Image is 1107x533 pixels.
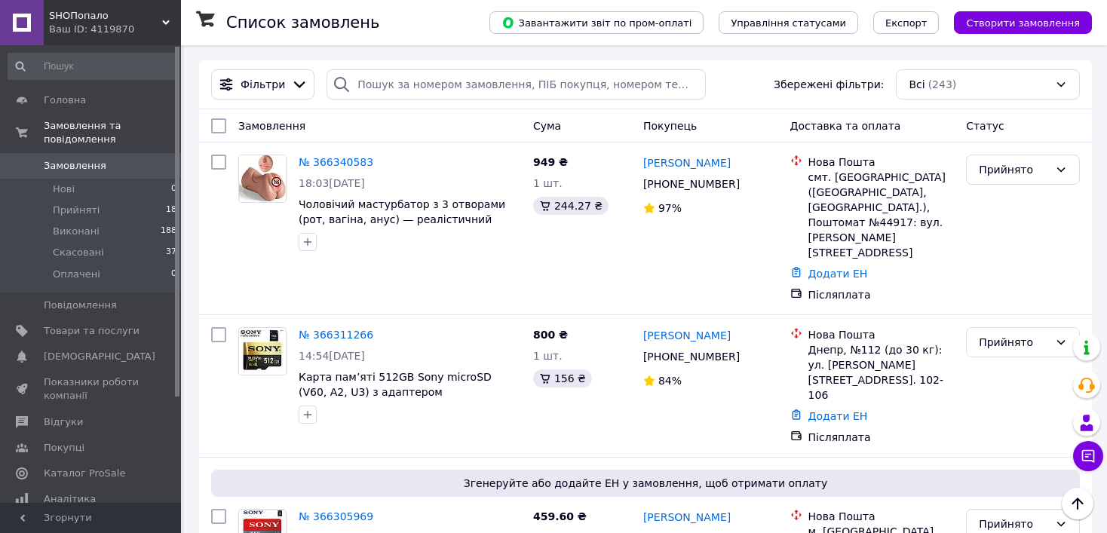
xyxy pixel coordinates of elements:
span: Показники роботи компанії [44,375,140,403]
span: 18 [166,204,176,217]
a: № 366305969 [299,510,373,522]
span: Скасовані [53,246,104,259]
img: Фото товару [239,329,286,375]
a: Чоловічий мастурбатор з 3 отворами (рот, вагіна, анус) — реалістичний дизайн, м’які текстури [299,198,505,240]
span: Управління статусами [731,17,846,29]
button: Створити замовлення [954,11,1092,34]
a: Карта пам’яті 512GB Sony microSD (V60, A2, U3) з адаптером [299,371,492,398]
div: Нова Пошта [808,509,955,524]
span: Нові [53,182,75,196]
span: 800 ₴ [533,329,568,341]
span: Cума [533,120,561,132]
span: Створити замовлення [966,17,1080,29]
span: Головна [44,93,86,107]
a: [PERSON_NAME] [643,328,731,343]
span: Каталог ProSale [44,467,125,480]
span: Збережені фільтри: [774,77,884,92]
span: Статус [966,120,1004,132]
span: 1 шт. [533,177,563,189]
button: Наверх [1062,488,1093,519]
span: Оплачені [53,268,100,281]
span: 14:54[DATE] [299,350,365,362]
div: Післяплата [808,287,955,302]
span: 0 [171,268,176,281]
span: 18:03[DATE] [299,177,365,189]
input: Пошук [8,53,178,80]
span: Замовлення та повідомлення [44,119,181,146]
span: 97% [658,202,682,214]
span: Повідомлення [44,299,117,312]
button: Експорт [873,11,940,34]
span: SHOПопало [49,9,162,23]
span: 188 [161,225,176,238]
a: № 366311266 [299,329,373,341]
div: Нова Пошта [808,327,955,342]
img: Фото товару [239,155,286,201]
a: Створити замовлення [939,16,1092,28]
span: Доставка та оплата [790,120,901,132]
span: (243) [928,78,957,90]
span: Покупці [44,441,84,455]
a: № 366340583 [299,156,373,168]
button: Чат з покупцем [1073,441,1103,471]
div: Нова Пошта [808,155,955,170]
span: Згенеруйте або додайте ЕН у замовлення, щоб отримати оплату [217,476,1074,491]
span: 37 [166,246,176,259]
span: Відгуки [44,415,83,429]
input: Пошук за номером замовлення, ПІБ покупця, номером телефону, Email, номером накладної [327,69,706,100]
div: 156 ₴ [533,369,592,387]
span: Фільтри [241,77,285,92]
span: [DEMOGRAPHIC_DATA] [44,350,155,363]
div: Ваш ID: 4119870 [49,23,181,36]
span: Виконані [53,225,100,238]
span: 1 шт. [533,350,563,362]
span: Замовлення [238,120,305,132]
span: Аналітика [44,492,96,506]
a: [PERSON_NAME] [643,155,731,170]
div: Прийнято [979,516,1049,532]
button: Управління статусами [719,11,858,34]
span: Завантажити звіт по пром-оплаті [501,16,691,29]
div: 244.27 ₴ [533,197,609,215]
div: смт. [GEOGRAPHIC_DATA] ([GEOGRAPHIC_DATA], [GEOGRAPHIC_DATA].), Поштомат №44917: вул. [PERSON_NAM... [808,170,955,260]
div: Прийнято [979,161,1049,178]
a: [PERSON_NAME] [643,510,731,525]
button: Завантажити звіт по пром-оплаті [489,11,704,34]
div: [PHONE_NUMBER] [640,173,743,195]
span: Товари та послуги [44,324,140,338]
span: 84% [658,375,682,387]
a: Фото товару [238,327,287,375]
span: 949 ₴ [533,156,568,168]
span: Покупець [643,120,697,132]
div: Післяплата [808,430,955,445]
div: [PHONE_NUMBER] [640,346,743,367]
div: Прийнято [979,334,1049,351]
span: Замовлення [44,159,106,173]
span: 0 [171,182,176,196]
span: 459.60 ₴ [533,510,587,522]
a: Додати ЕН [808,268,868,280]
span: Експорт [885,17,928,29]
div: Днепр, №112 (до 30 кг): ул. [PERSON_NAME][STREET_ADDRESS]. 102-106 [808,342,955,403]
a: Додати ЕН [808,410,868,422]
span: Прийняті [53,204,100,217]
span: Всі [909,77,925,92]
h1: Список замовлень [226,14,379,32]
a: Фото товару [238,155,287,203]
